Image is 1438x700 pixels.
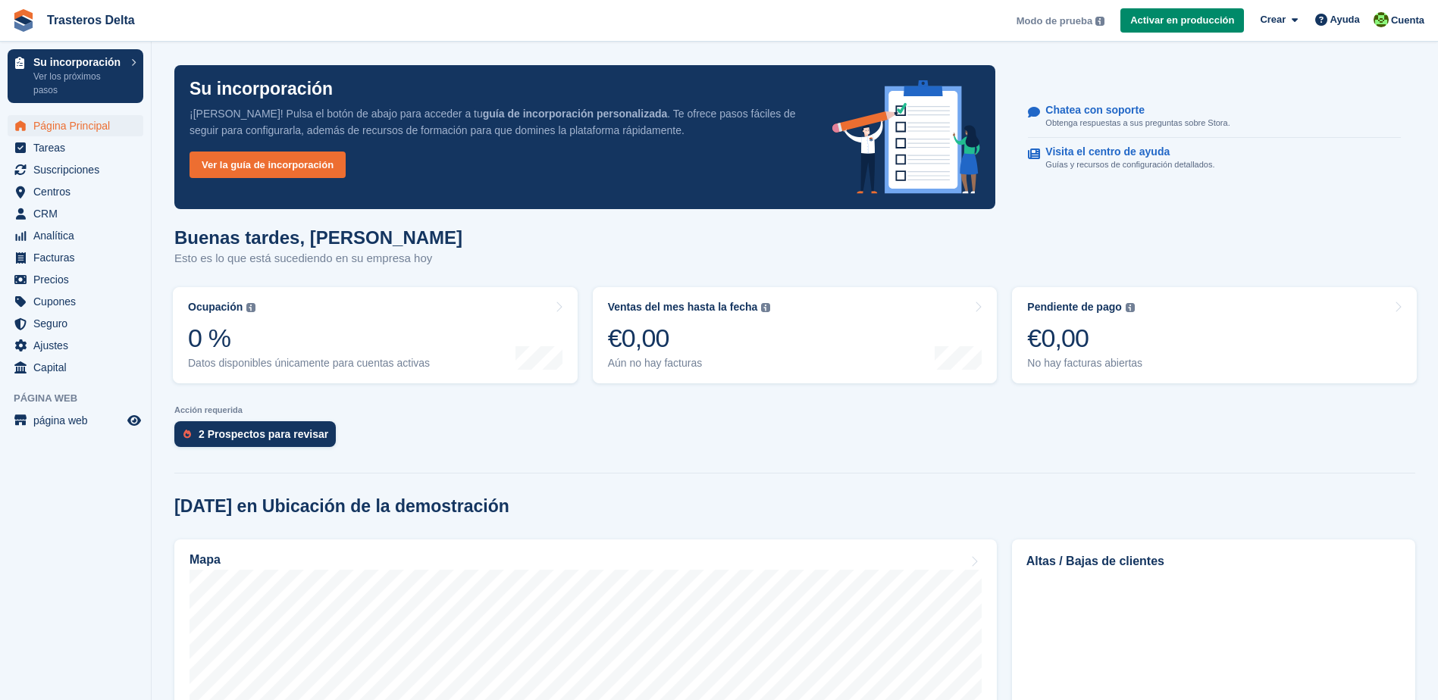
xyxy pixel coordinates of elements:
[33,247,124,268] span: Facturas
[14,391,151,406] span: Página web
[12,9,35,32] img: stora-icon-8386f47178a22dfd0bd8f6a31ec36ba5ce8667c1dd55bd0f319d3a0aa187defe.svg
[188,357,430,370] div: Datos disponibles únicamente para cuentas activas
[188,323,430,354] div: 0 %
[483,108,668,120] strong: guía de incorporación personalizada
[8,159,143,180] a: menu
[33,225,124,246] span: Analítica
[1130,13,1234,28] span: Activar en producción
[33,203,124,224] span: CRM
[33,291,124,312] span: Cupones
[1045,104,1217,117] p: Chatea con soporte
[832,80,981,194] img: onboarding-info-6c161a55d2c0e0a8cae90662b2fe09162a5109e8cc188191df67fb4f79e88e88.svg
[8,115,143,136] a: menu
[1126,303,1135,312] img: icon-info-grey-7440780725fd019a000dd9b08b2336e03edf1995a4989e88bcd33f0948082b44.svg
[1027,357,1142,370] div: No hay facturas abiertas
[190,553,221,567] h2: Mapa
[8,181,143,202] a: menu
[33,70,124,97] p: Ver los próximos pasos
[199,428,328,440] div: 2 Prospectos para revisar
[1028,96,1401,138] a: Chatea con soporte Obtenga respuestas a sus preguntas sobre Stora.
[1260,12,1286,27] span: Crear
[33,181,124,202] span: Centros
[1330,12,1360,27] span: Ayuda
[246,303,255,312] img: icon-info-grey-7440780725fd019a000dd9b08b2336e03edf1995a4989e88bcd33f0948082b44.svg
[8,291,143,312] a: menu
[33,269,124,290] span: Precios
[190,105,808,139] p: ¡[PERSON_NAME]! Pulsa el botón de abajo para acceder a tu . Te ofrece pasos fáciles de seguir par...
[1028,138,1401,179] a: Visita el centro de ayuda Guías y recursos de configuración detallados.
[33,137,124,158] span: Tareas
[174,421,343,455] a: 2 Prospectos para revisar
[1045,117,1230,130] p: Obtenga respuestas a sus preguntas sobre Stora.
[33,57,124,67] p: Su incorporación
[33,357,124,378] span: Capital
[33,335,124,356] span: Ajustes
[8,203,143,224] a: menu
[8,247,143,268] a: menu
[41,8,141,33] a: Trasteros Delta
[1095,17,1104,26] img: icon-info-grey-7440780725fd019a000dd9b08b2336e03edf1995a4989e88bcd33f0948082b44.svg
[1026,552,1401,570] h2: Altas / Bajas de clientes
[125,411,143,430] a: Vista previa de la tienda
[1374,12,1389,27] img: Raquel Mangrane
[8,269,143,290] a: menu
[174,227,462,248] h1: Buenas tardes, [PERSON_NAME]
[1045,145,1202,158] p: Visita el centro de ayuda
[188,301,243,314] div: Ocupación
[1027,301,1121,314] div: Pendiente de pago
[190,152,346,178] a: Ver la guía de incorporación
[1027,323,1142,354] div: €0,00
[183,430,191,439] img: prospect-51fa495bee0391a8d652442698ab0144808aea92771e9ea1ae160a38d050c398.svg
[174,250,462,267] p: Esto es lo que está sucediendo en su empresa hoy
[1391,13,1424,28] span: Cuenta
[33,313,124,334] span: Seguro
[174,496,509,517] h2: [DATE] en Ubicación de la demostración
[1120,8,1244,33] a: Activar en producción
[1012,287,1417,383] a: Pendiente de pago €0,00 No hay facturas abiertas
[174,405,1415,415] p: Acción requerida
[8,410,143,431] a: menú
[33,115,124,136] span: Página Principal
[608,357,771,370] div: Aún no hay facturas
[8,49,143,103] a: Su incorporación Ver los próximos pasos
[1017,14,1092,29] span: Modo de prueba
[593,287,998,383] a: Ventas del mes hasta la fecha €0,00 Aún no hay facturas
[8,357,143,378] a: menu
[8,313,143,334] a: menu
[761,303,770,312] img: icon-info-grey-7440780725fd019a000dd9b08b2336e03edf1995a4989e88bcd33f0948082b44.svg
[173,287,578,383] a: Ocupación 0 % Datos disponibles únicamente para cuentas activas
[8,335,143,356] a: menu
[190,80,333,98] p: Su incorporación
[8,225,143,246] a: menu
[1045,158,1214,171] p: Guías y recursos de configuración detallados.
[33,410,124,431] span: página web
[608,301,758,314] div: Ventas del mes hasta la fecha
[608,323,771,354] div: €0,00
[8,137,143,158] a: menu
[33,159,124,180] span: Suscripciones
